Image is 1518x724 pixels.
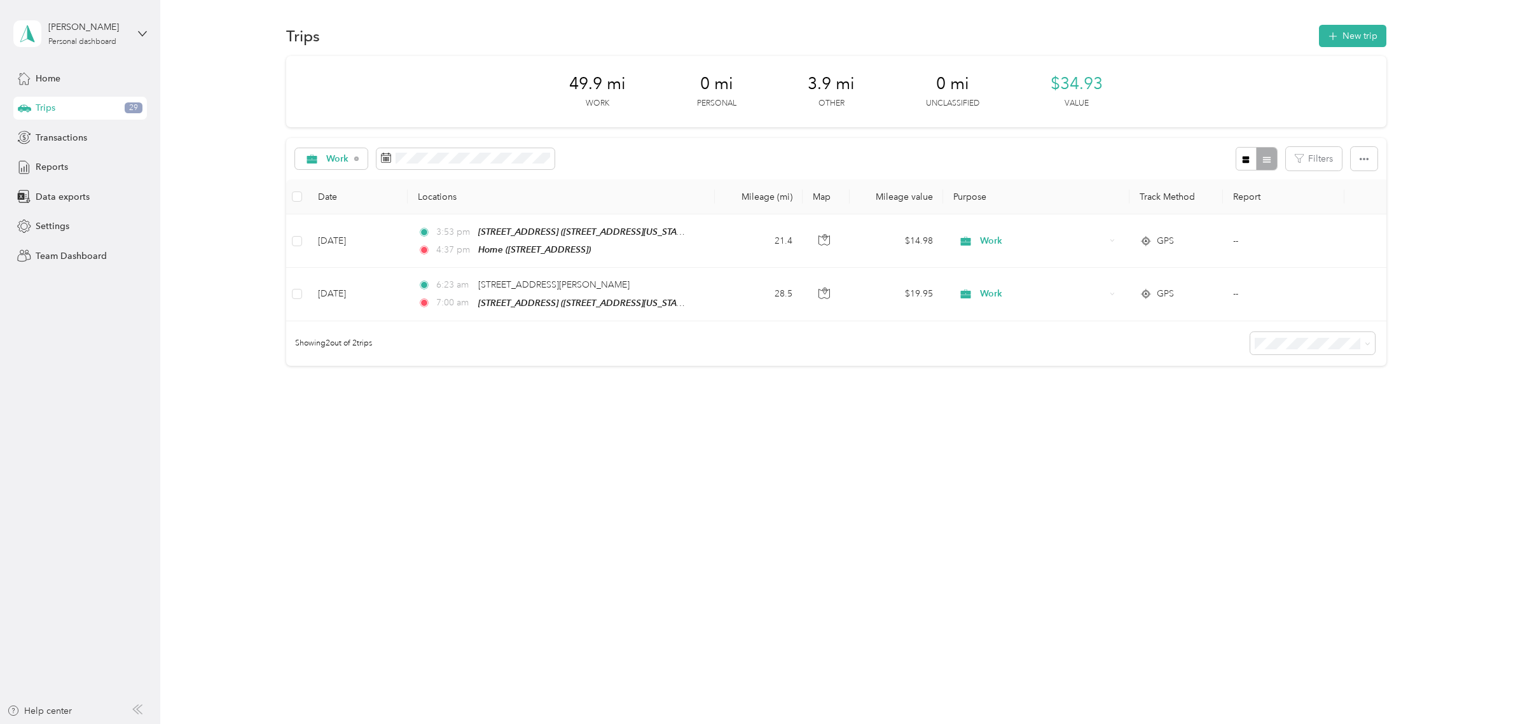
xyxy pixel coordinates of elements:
[1223,268,1344,321] td: --
[308,214,408,268] td: [DATE]
[286,338,372,349] span: Showing 2 out of 2 trips
[478,279,630,290] span: [STREET_ADDRESS][PERSON_NAME]
[478,298,691,309] span: [STREET_ADDRESS] ([STREET_ADDRESS][US_STATE])
[850,214,943,268] td: $14.98
[943,179,1130,214] th: Purpose
[850,179,943,214] th: Mileage value
[1051,74,1103,94] span: $34.93
[36,249,107,263] span: Team Dashboard
[36,160,68,174] span: Reports
[478,244,591,254] span: Home ([STREET_ADDRESS])
[36,190,90,204] span: Data exports
[308,268,408,321] td: [DATE]
[326,155,349,164] span: Work
[125,102,142,114] span: 29
[48,20,128,34] div: [PERSON_NAME]
[803,179,849,214] th: Map
[478,226,691,237] span: [STREET_ADDRESS] ([STREET_ADDRESS][US_STATE])
[1129,179,1223,214] th: Track Method
[308,179,408,214] th: Date
[715,179,803,214] th: Mileage (mi)
[436,278,473,292] span: 6:23 am
[436,296,473,310] span: 7:00 am
[926,98,979,109] p: Unclassified
[436,225,473,239] span: 3:53 pm
[1223,179,1344,214] th: Report
[286,29,320,43] h1: Trips
[1447,653,1518,724] iframe: Everlance-gr Chat Button Frame
[36,72,60,85] span: Home
[818,98,845,109] p: Other
[980,234,1105,248] span: Work
[850,268,943,321] td: $19.95
[936,74,969,94] span: 0 mi
[697,98,736,109] p: Personal
[36,131,87,144] span: Transactions
[1223,214,1344,268] td: --
[36,219,69,233] span: Settings
[808,74,855,94] span: 3.9 mi
[36,101,55,115] span: Trips
[1319,25,1386,47] button: New trip
[700,74,733,94] span: 0 mi
[1286,147,1342,171] button: Filters
[569,74,626,94] span: 49.9 mi
[586,98,609,109] p: Work
[715,268,803,321] td: 28.5
[980,287,1105,301] span: Work
[408,179,715,214] th: Locations
[436,243,473,257] span: 4:37 pm
[48,38,116,46] div: Personal dashboard
[1065,98,1089,109] p: Value
[1157,234,1174,248] span: GPS
[7,704,72,718] button: Help center
[1157,287,1174,301] span: GPS
[715,214,803,268] td: 21.4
